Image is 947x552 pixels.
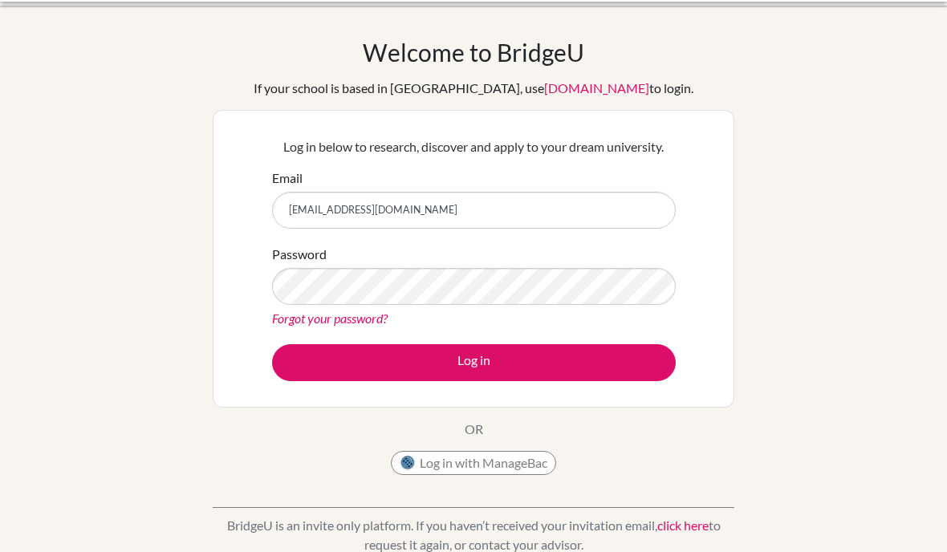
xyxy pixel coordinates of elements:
p: Log in below to research, discover and apply to your dream university. [272,137,676,156]
a: Forgot your password? [272,310,388,326]
h1: Welcome to BridgeU [363,38,584,67]
a: [DOMAIN_NAME] [544,80,649,95]
p: OR [465,420,483,439]
label: Email [272,168,303,188]
label: Password [272,245,327,264]
button: Log in [272,344,676,381]
div: If your school is based in [GEOGRAPHIC_DATA], use to login. [254,79,693,98]
a: click here [657,517,709,533]
button: Log in with ManageBac [391,451,556,475]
